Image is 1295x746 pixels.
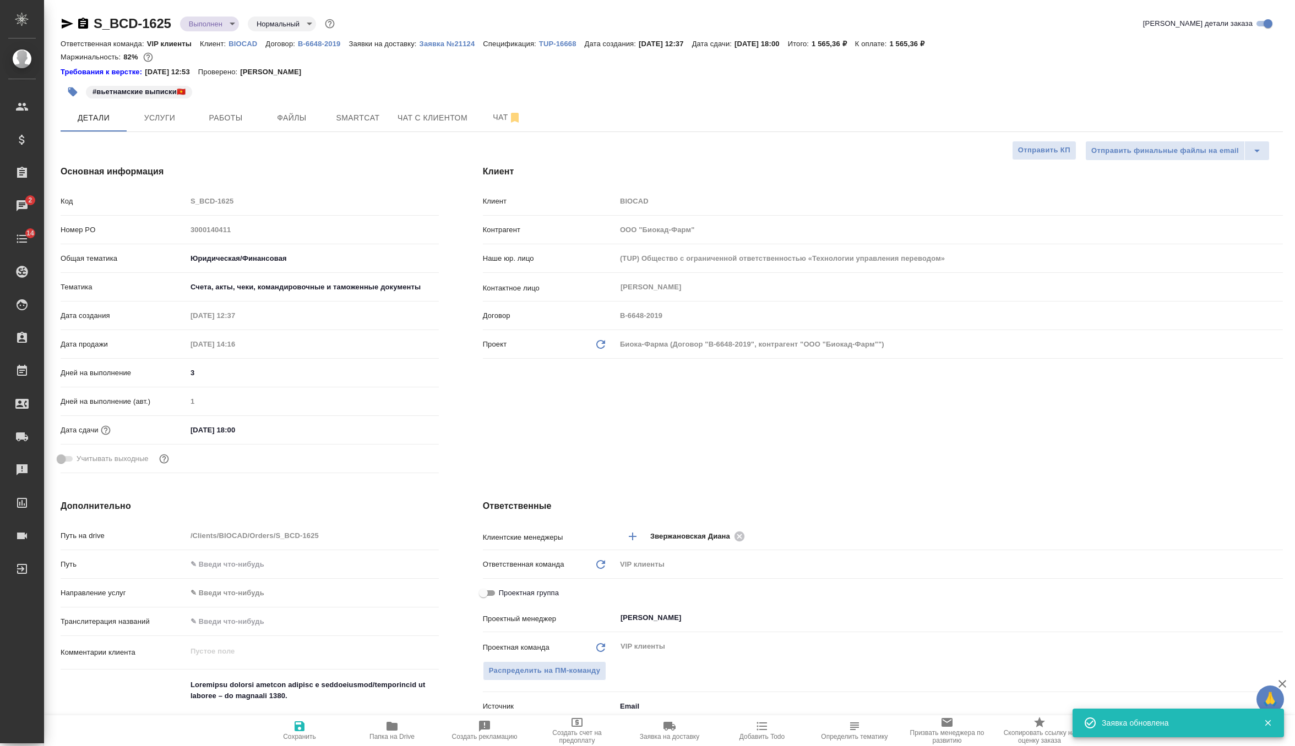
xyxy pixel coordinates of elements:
button: Нормальный [253,19,303,29]
div: Выполнен [248,17,316,31]
p: Итого: [788,40,812,48]
button: Open [1277,617,1279,619]
span: Услуги [133,111,186,125]
span: Папка на Drive [369,733,415,740]
span: Призвать менеджера по развитию [907,729,987,744]
p: BIOCAD [228,40,265,48]
span: Чат [481,111,534,124]
button: Добавить Todo [716,715,808,746]
span: 🙏 [1261,688,1280,711]
button: Выполнен [186,19,226,29]
span: 14 [20,228,41,239]
button: Папка на Drive [346,715,438,746]
p: [DATE] 18:00 [734,40,788,48]
button: 231.14 RUB; [141,50,155,64]
button: Закрыть [1256,718,1279,728]
p: Путь на drive [61,530,187,541]
div: Юридическая/Финансовая [187,249,439,268]
input: Пустое поле [616,308,1283,323]
span: Сохранить [283,733,316,740]
span: Создать рекламацию [452,733,518,740]
button: Определить тематику [808,715,901,746]
button: Добавить тэг [61,80,85,104]
span: Файлы [265,111,318,125]
a: B-6648-2019 [298,39,349,48]
div: Счета, акты, чеки, командировочные и таможенные документы [187,278,439,297]
span: Создать счет на предоплату [537,729,617,744]
p: Дата сдачи: [692,40,734,48]
h4: Основная информация [61,165,439,178]
p: Контактное лицо [483,283,616,294]
p: Маржинальность: [61,53,123,61]
button: Заявка №21124 [420,39,483,50]
div: Биока-Фарма (Договор "B-6648-2019", контрагент "ООО "Биокад-Фарм"") [616,335,1283,354]
p: #вьетнамские выписки🇻🇳 [92,86,186,97]
p: Дней на выполнение [61,367,187,379]
span: Smartcat [331,111,384,125]
p: Ответственная команда: [61,40,147,48]
p: Договор: [265,40,298,48]
h4: Ответственные [483,500,1283,513]
p: 1 565,36 ₽ [889,40,933,48]
p: Дата создания [61,310,187,321]
p: 82% [123,53,140,61]
svg: Отписаться [508,111,521,124]
input: Пустое поле [187,336,283,352]
p: Клиент [483,196,616,207]
p: Дата создания: [585,40,639,48]
button: Open [1277,535,1279,537]
span: Работы [199,111,252,125]
button: Скопировать ссылку на оценку заказа [993,715,1086,746]
p: Тематика [61,282,187,293]
span: Распределить на ПМ-команду [489,665,601,677]
span: [PERSON_NAME] детали заказа [1143,18,1253,29]
div: Нажми, чтобы открыть папку с инструкцией [61,67,145,78]
p: Договор [483,310,616,321]
span: Добавить Todo [739,733,785,740]
p: VIP клиенты [147,40,200,48]
span: Чат с клиентом [398,111,467,125]
button: Сохранить [253,715,346,746]
div: VIP клиенты [616,555,1283,574]
div: Выполнен [180,17,239,31]
p: Наше юр. лицо [483,253,616,264]
span: вьетнамские выписки🇻🇳 [85,86,193,96]
button: Отправить КП [1012,141,1076,160]
a: Требования к верстке: [61,67,145,78]
div: Заявка обновлена [1102,717,1247,728]
p: [PERSON_NAME] [240,67,309,78]
h4: Клиент [483,165,1283,178]
button: Создать рекламацию [438,715,531,746]
p: Направление услуг [61,588,187,599]
button: Добавить менеджера [619,523,646,550]
p: Дата продажи [61,339,187,350]
span: Заявка на доставку [640,733,699,740]
a: S_BCD-1625 [94,16,171,31]
p: К оплате: [855,40,890,48]
p: Заявка №21124 [420,40,483,48]
p: 1 565,36 ₽ [812,40,855,48]
div: ✎ Введи что-нибудь [191,588,426,599]
p: Общая тематика [61,253,187,264]
span: Детали [67,111,120,125]
div: ✎ Введи что-нибудь [187,584,439,602]
input: Пустое поле [187,222,439,238]
input: ✎ Введи что-нибудь [187,556,439,572]
input: Пустое поле [616,222,1283,238]
button: Распределить на ПМ-команду [483,661,607,681]
p: Проект [483,339,507,350]
p: Дата сдачи [61,425,99,436]
p: Транслитерация названий [61,616,187,627]
p: Номер PO [61,224,187,235]
span: Проектная группа [499,588,559,599]
input: Пустое поле [187,308,283,323]
p: [DATE] 12:53 [145,67,198,78]
span: Определить тематику [821,733,888,740]
input: Пустое поле [616,250,1283,266]
button: Призвать менеджера по развитию [901,715,993,746]
p: B-6648-2019 [298,40,349,48]
p: Путь [61,559,187,570]
p: [DATE] 12:37 [639,40,692,48]
button: Отправить финальные файлы на email [1085,141,1245,161]
button: Скопировать ссылку [77,17,90,30]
